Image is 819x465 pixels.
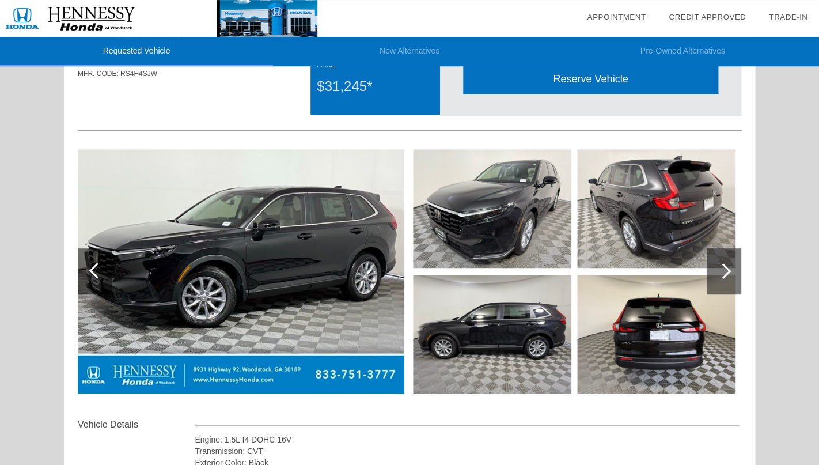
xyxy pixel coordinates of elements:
[669,13,746,21] a: Credit Approved
[463,65,718,93] div: Reserve Vehicle
[546,37,819,66] li: Pre-Owned Alternatives
[587,13,646,21] a: Appointment
[413,275,571,394] img: 6477f813-6a89-459d-b72e-2b82a601b6cc.jpeg
[769,13,807,21] a: Trade-In
[195,445,739,457] div: Transmission: CVT
[577,149,735,268] img: f1b84cf8-0d34-4f1f-b743-1b30b9363ee0.jpeg
[78,418,195,432] div: Vehicle Details
[195,434,739,445] div: Engine: 1.5L I4 DOHC 16V
[273,37,546,66] li: New Alternatives
[577,275,735,394] img: 8c8a31f5-83f6-469a-a531-80d7d5c26ef3.jpeg
[78,149,404,394] img: d660d032-691b-4a47-858d-03287513bafd.jpg
[78,96,741,115] div: Quoted on [DATE] 11:01:45 PM
[413,149,571,268] img: 6d5722ef-6cb6-4e90-b153-7ba1f53405d8.jpeg
[317,71,433,101] div: $31,245*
